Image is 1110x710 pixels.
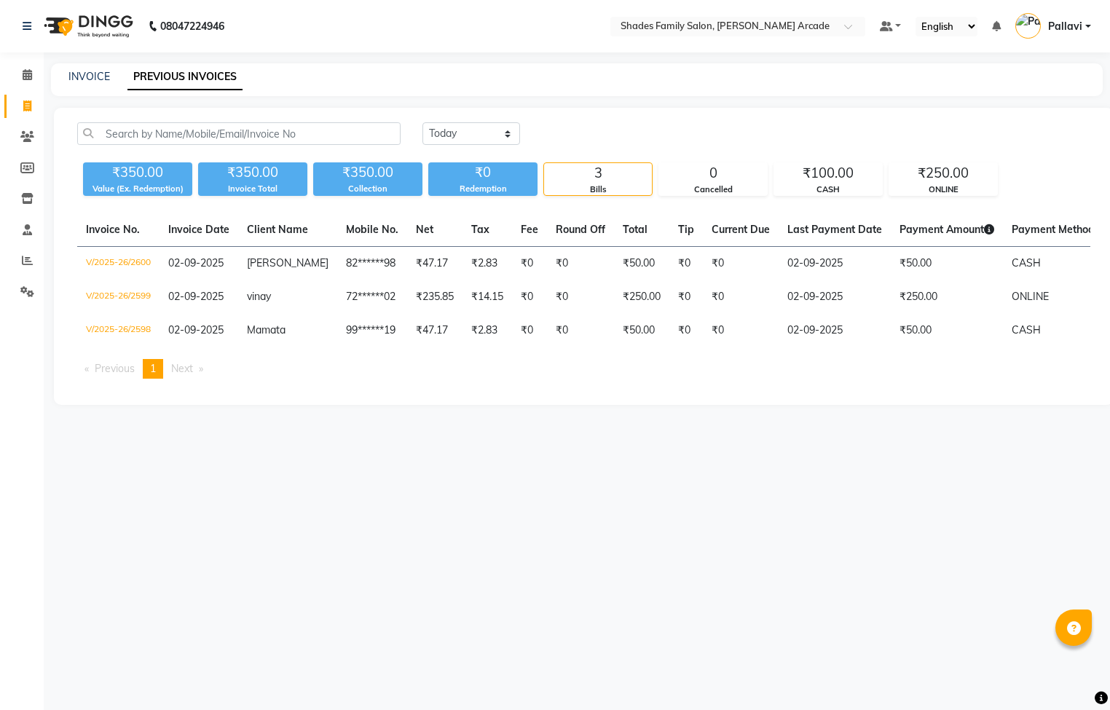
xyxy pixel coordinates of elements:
[198,183,307,195] div: Invoice Total
[77,314,160,347] td: V/2025-26/2598
[900,223,994,236] span: Payment Amount
[77,247,160,281] td: V/2025-26/2600
[83,183,192,195] div: Value (Ex. Redemption)
[247,256,328,269] span: [PERSON_NAME]
[1012,323,1041,336] span: CASH
[891,280,1003,314] td: ₹250.00
[247,290,271,303] span: vinay
[37,6,137,47] img: logo
[547,280,614,314] td: ₹0
[512,314,547,347] td: ₹0
[512,280,547,314] td: ₹0
[1015,13,1041,39] img: Pallavi
[547,314,614,347] td: ₹0
[127,64,243,90] a: PREVIOUS INVOICES
[1012,223,1110,236] span: Payment Methods
[346,223,398,236] span: Mobile No.
[544,163,652,184] div: 3
[168,290,224,303] span: 02-09-2025
[678,223,694,236] span: Tip
[1012,256,1041,269] span: CASH
[703,247,779,281] td: ₹0
[428,162,538,183] div: ₹0
[669,280,703,314] td: ₹0
[779,314,891,347] td: 02-09-2025
[891,247,1003,281] td: ₹50.00
[1048,19,1082,34] span: Pallavi
[407,280,462,314] td: ₹235.85
[669,314,703,347] td: ₹0
[168,256,224,269] span: 02-09-2025
[659,163,767,184] div: 0
[779,247,891,281] td: 02-09-2025
[168,323,224,336] span: 02-09-2025
[313,162,422,183] div: ₹350.00
[77,359,1090,379] nav: Pagination
[891,314,1003,347] td: ₹50.00
[428,183,538,195] div: Redemption
[889,184,997,196] div: ONLINE
[462,280,512,314] td: ₹14.15
[150,362,156,375] span: 1
[198,162,307,183] div: ₹350.00
[471,223,489,236] span: Tax
[462,247,512,281] td: ₹2.83
[83,162,192,183] div: ₹350.00
[77,280,160,314] td: V/2025-26/2599
[544,184,652,196] div: Bills
[313,183,422,195] div: Collection
[168,223,229,236] span: Invoice Date
[774,163,882,184] div: ₹100.00
[703,280,779,314] td: ₹0
[1012,290,1049,303] span: ONLINE
[623,223,647,236] span: Total
[86,223,140,236] span: Invoice No.
[556,223,605,236] span: Round Off
[77,122,401,145] input: Search by Name/Mobile/Email/Invoice No
[407,247,462,281] td: ₹47.17
[889,163,997,184] div: ₹250.00
[779,280,891,314] td: 02-09-2025
[614,314,669,347] td: ₹50.00
[521,223,538,236] span: Fee
[462,314,512,347] td: ₹2.83
[512,247,547,281] td: ₹0
[547,247,614,281] td: ₹0
[614,280,669,314] td: ₹250.00
[247,323,286,336] span: Mamata
[774,184,882,196] div: CASH
[68,70,110,83] a: INVOICE
[247,223,308,236] span: Client Name
[416,223,433,236] span: Net
[407,314,462,347] td: ₹47.17
[95,362,135,375] span: Previous
[712,223,770,236] span: Current Due
[787,223,882,236] span: Last Payment Date
[703,314,779,347] td: ₹0
[1049,652,1095,695] iframe: chat widget
[614,247,669,281] td: ₹50.00
[669,247,703,281] td: ₹0
[171,362,193,375] span: Next
[659,184,767,196] div: Cancelled
[160,6,224,47] b: 08047224946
